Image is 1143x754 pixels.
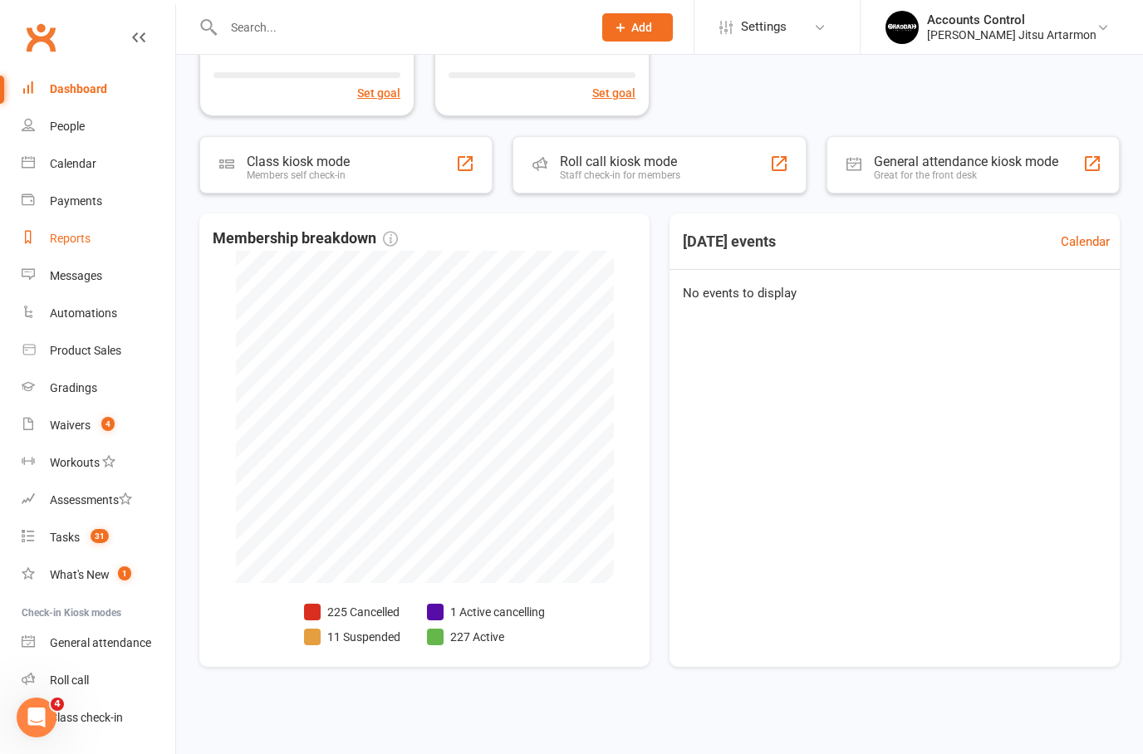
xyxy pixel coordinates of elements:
[22,624,175,662] a: General attendance kiosk mode
[927,12,1096,27] div: Accounts Control
[50,636,151,649] div: General attendance
[22,257,175,295] a: Messages
[741,8,787,46] span: Settings
[927,27,1096,42] div: [PERSON_NAME] Jitsu Artarmon
[51,698,64,711] span: 4
[427,603,545,621] li: 1 Active cancelling
[22,662,175,699] a: Roll call
[427,628,545,646] li: 227 Active
[50,157,96,170] div: Calendar
[22,482,175,519] a: Assessments
[50,120,85,133] div: People
[22,407,175,444] a: Waivers 4
[874,154,1058,169] div: General attendance kiosk mode
[631,21,652,34] span: Add
[22,519,175,556] a: Tasks 31
[247,169,350,181] div: Members self check-in
[22,183,175,220] a: Payments
[560,154,680,169] div: Roll call kiosk mode
[22,370,175,407] a: Gradings
[213,227,398,251] span: Membership breakdown
[50,568,110,581] div: What's New
[592,84,635,102] button: Set goal
[101,417,115,431] span: 4
[885,11,919,44] img: thumb_image1701918351.png
[22,295,175,332] a: Automations
[304,628,400,646] li: 11 Suspended
[247,154,350,169] div: Class kiosk mode
[50,673,89,687] div: Roll call
[22,71,175,108] a: Dashboard
[602,13,673,42] button: Add
[22,332,175,370] a: Product Sales
[50,711,123,724] div: Class check-in
[1061,232,1110,252] a: Calendar
[50,344,121,357] div: Product Sales
[17,698,56,737] iframe: Intercom live chat
[357,84,400,102] button: Set goal
[50,232,91,245] div: Reports
[22,108,175,145] a: People
[670,227,789,257] h3: [DATE] events
[50,419,91,432] div: Waivers
[50,306,117,320] div: Automations
[50,269,102,282] div: Messages
[50,194,102,208] div: Payments
[663,270,1126,316] div: No events to display
[22,444,175,482] a: Workouts
[50,381,97,394] div: Gradings
[22,220,175,257] a: Reports
[91,529,109,543] span: 31
[22,145,175,183] a: Calendar
[304,603,400,621] li: 225 Cancelled
[50,456,100,469] div: Workouts
[50,82,107,95] div: Dashboard
[218,16,581,39] input: Search...
[874,169,1058,181] div: Great for the front desk
[22,556,175,594] a: What's New1
[50,531,80,544] div: Tasks
[22,699,175,737] a: Class kiosk mode
[20,17,61,58] a: Clubworx
[50,493,132,507] div: Assessments
[118,566,131,580] span: 1
[560,169,680,181] div: Staff check-in for members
